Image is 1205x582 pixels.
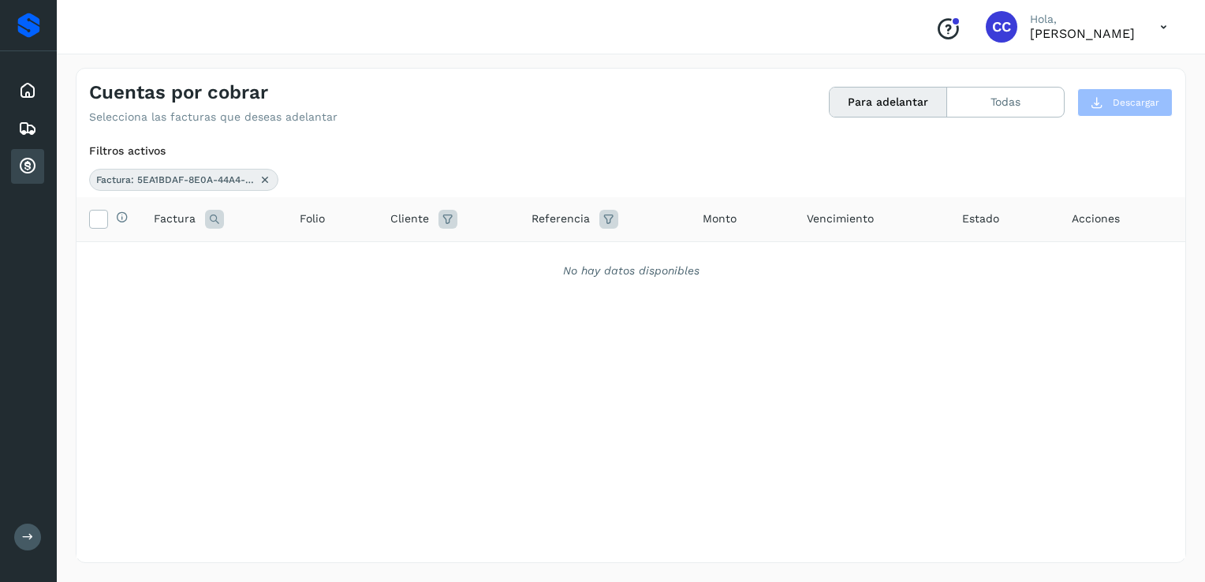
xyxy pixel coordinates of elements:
[89,81,268,104] h4: Cuentas por cobrar
[96,173,254,187] span: Factura: 5EA1BDAF-8E0A-44A4-A89E-34D77D17184F
[1030,26,1135,41] p: CARLOS CHAPARRO ORDOÑEZ
[154,211,196,227] span: Factura
[1113,95,1159,110] span: Descargar
[807,211,874,227] span: Vencimiento
[11,111,44,146] div: Embarques
[89,143,1173,159] div: Filtros activos
[532,211,590,227] span: Referencia
[97,263,1165,279] div: No hay datos disponibles
[947,88,1064,117] button: Todas
[962,211,999,227] span: Estado
[703,211,737,227] span: Monto
[300,211,325,227] span: Folio
[11,73,44,108] div: Inicio
[89,110,338,124] p: Selecciona las facturas que deseas adelantar
[89,169,278,191] div: Factura: 5EA1BDAF-8E0A-44A4-A89E-34D77D17184F
[1072,211,1120,227] span: Acciones
[390,211,429,227] span: Cliente
[11,149,44,184] div: Cuentas por cobrar
[1077,88,1173,117] button: Descargar
[830,88,947,117] button: Para adelantar
[1030,13,1135,26] p: Hola,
